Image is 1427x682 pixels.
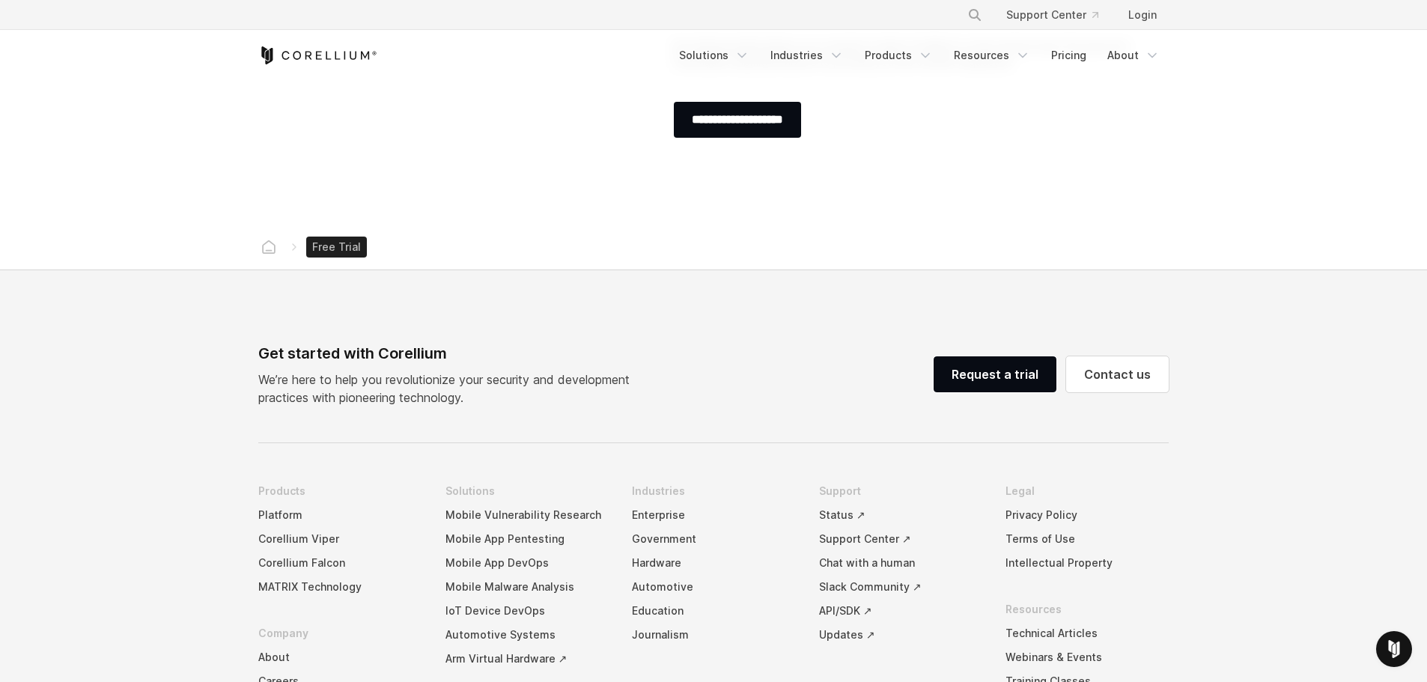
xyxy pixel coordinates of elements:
a: Webinars & Events [1005,645,1169,669]
a: Pricing [1042,42,1095,69]
div: Navigation Menu [670,42,1169,69]
a: Education [632,599,795,623]
div: Navigation Menu [949,1,1169,28]
a: Slack Community ↗ [819,575,982,599]
a: Resources [945,42,1039,69]
a: Journalism [632,623,795,647]
a: Automotive [632,575,795,599]
a: Terms of Use [1005,527,1169,551]
a: Solutions [670,42,758,69]
a: Chat with a human [819,551,982,575]
a: Corellium home [255,237,282,258]
span: Free Trial [306,237,367,258]
a: Privacy Policy [1005,503,1169,527]
a: Arm Virtual Hardware ↗ [445,647,609,671]
a: Products [856,42,942,69]
a: Technical Articles [1005,621,1169,645]
a: Hardware [632,551,795,575]
div: Get started with Corellium [258,342,642,365]
a: Mobile App Pentesting [445,527,609,551]
a: API/SDK ↗ [819,599,982,623]
p: We’re here to help you revolutionize your security and development practices with pioneering tech... [258,371,642,407]
a: Contact us [1066,356,1169,392]
a: Mobile Vulnerability Research [445,503,609,527]
a: Updates ↗ [819,623,982,647]
a: Automotive Systems [445,623,609,647]
a: Support Center ↗ [819,527,982,551]
a: Industries [761,42,853,69]
a: Status ↗ [819,503,982,527]
a: Intellectual Property [1005,551,1169,575]
a: Mobile Malware Analysis [445,575,609,599]
a: Platform [258,503,422,527]
a: Government [632,527,795,551]
a: Request a trial [934,356,1056,392]
a: Corellium Home [258,46,377,64]
a: About [258,645,422,669]
a: Login [1116,1,1169,28]
a: Support Center [994,1,1110,28]
a: MATRIX Technology [258,575,422,599]
a: Enterprise [632,503,795,527]
a: IoT Device DevOps [445,599,609,623]
a: Corellium Viper [258,527,422,551]
a: Corellium Falcon [258,551,422,575]
div: Open Intercom Messenger [1376,631,1412,667]
a: About [1098,42,1169,69]
button: Search [961,1,988,28]
a: Mobile App DevOps [445,551,609,575]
